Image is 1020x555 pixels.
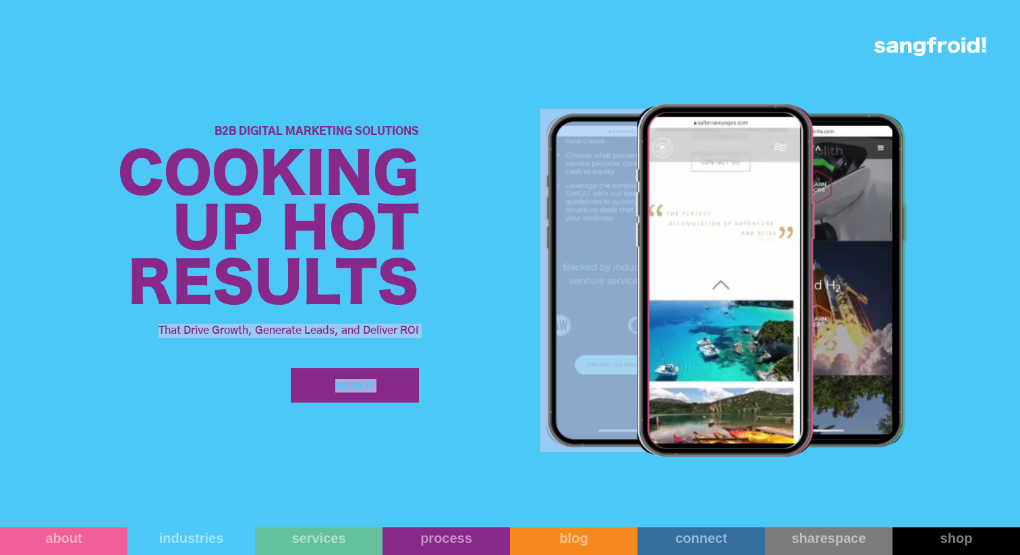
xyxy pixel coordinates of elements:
[893,527,1020,555] a: shop
[893,530,1020,546] div: shop
[510,527,637,555] a: blog
[382,527,510,555] a: process
[335,379,374,392] div: WORK IT
[510,530,637,546] div: blog
[255,530,382,546] div: services
[765,530,893,546] div: sharespace
[765,527,893,555] a: sharespace
[382,530,510,546] div: process
[255,527,382,555] a: services
[291,368,419,403] a: WORK IT
[128,527,255,555] a: industries
[128,530,255,546] div: industries
[524,255,564,262] a: privacy policy
[637,527,765,555] a: connect
[874,37,986,56] img: logo
[637,530,765,546] div: connect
